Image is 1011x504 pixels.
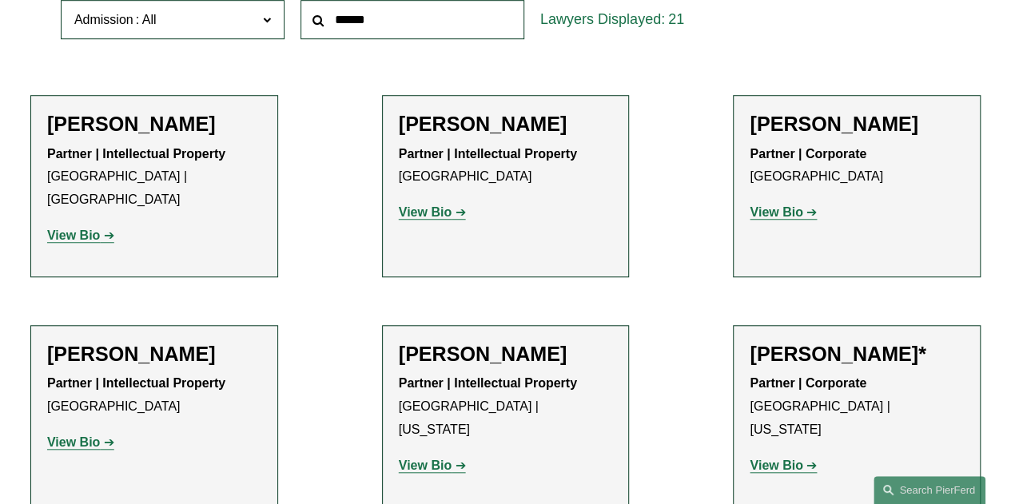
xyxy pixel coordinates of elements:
strong: Partner | Intellectual Property [399,376,577,390]
strong: View Bio [750,205,802,219]
h2: [PERSON_NAME] [47,112,261,136]
h2: [PERSON_NAME] [399,342,613,366]
p: [GEOGRAPHIC_DATA] | [US_STATE] [399,372,613,441]
h2: [PERSON_NAME]* [750,342,964,366]
a: View Bio [47,435,114,449]
strong: Partner | Intellectual Property [47,376,225,390]
a: View Bio [399,205,466,219]
p: [GEOGRAPHIC_DATA] [47,372,261,419]
strong: Partner | Intellectual Property [47,147,225,161]
p: [GEOGRAPHIC_DATA] | [GEOGRAPHIC_DATA] [47,143,261,212]
a: View Bio [750,458,817,472]
strong: View Bio [399,458,452,472]
strong: View Bio [399,205,452,219]
h2: [PERSON_NAME] [47,342,261,366]
strong: Partner | Corporate [750,376,866,390]
span: 21 [668,11,684,27]
strong: View Bio [47,435,100,449]
a: View Bio [47,228,114,242]
strong: View Bio [47,228,100,242]
p: [GEOGRAPHIC_DATA] | [US_STATE] [750,372,964,441]
span: Admission [74,13,133,26]
p: [GEOGRAPHIC_DATA] [750,143,964,189]
strong: Partner | Corporate [750,147,866,161]
h2: [PERSON_NAME] [399,112,613,136]
a: View Bio [750,205,817,219]
a: Search this site [874,476,985,504]
p: [GEOGRAPHIC_DATA] [399,143,613,189]
strong: View Bio [750,458,802,472]
strong: Partner | Intellectual Property [399,147,577,161]
a: View Bio [399,458,466,472]
h2: [PERSON_NAME] [750,112,964,136]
